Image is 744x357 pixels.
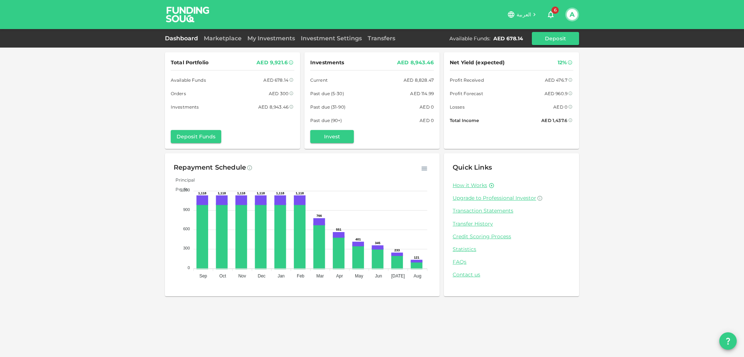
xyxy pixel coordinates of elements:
a: Contact us [453,271,570,278]
a: Statistics [453,246,570,253]
span: Total Income [450,117,479,124]
span: Orders [171,90,186,97]
tspan: May [355,273,363,279]
a: Investment Settings [298,35,365,42]
div: AED 8,943.46 [397,58,434,67]
div: AED 0 [420,103,434,111]
div: AED 0 [553,103,567,111]
div: Available Funds : [449,35,490,42]
div: AED 476.7 [545,76,567,84]
button: question [719,332,737,350]
span: 6 [551,7,559,14]
tspan: 1,200 [180,188,190,192]
button: A [567,9,578,20]
a: How it Works [453,182,487,189]
span: Losses [450,103,465,111]
span: Upgrade to Professional Investor [453,195,536,201]
tspan: Dec [258,273,266,279]
div: AED 678.14 [263,76,288,84]
tspan: Jun [375,273,382,279]
a: Marketplace [201,35,244,42]
span: Past due (31-90) [310,103,345,111]
div: AED 9,921.6 [256,58,288,67]
span: Past due (5-30) [310,90,344,97]
a: FAQs [453,259,570,265]
a: Transfers [365,35,398,42]
span: Net Yield (expected) [450,58,505,67]
span: Total Portfolio [171,58,209,67]
tspan: Apr [336,273,343,279]
button: Deposit [532,32,579,45]
a: Dashboard [165,35,201,42]
tspan: Mar [316,273,324,279]
tspan: Jan [278,273,284,279]
tspan: 900 [183,207,190,212]
a: Credit Scoring Process [453,233,570,240]
span: Current [310,76,328,84]
span: Profit Received [450,76,484,84]
a: My Investments [244,35,298,42]
div: 12% [558,58,567,67]
tspan: Feb [297,273,304,279]
div: AED 960.9 [545,90,567,97]
a: Upgrade to Professional Investor [453,195,570,202]
div: AED 0 [420,117,434,124]
button: Deposit Funds [171,130,221,143]
tspan: Sep [199,273,207,279]
span: Investments [171,103,199,111]
span: Profit [170,187,188,192]
div: AED 1,437.6 [541,117,567,124]
tspan: 0 [187,265,190,270]
tspan: Aug [414,273,421,279]
div: AED 300 [269,90,288,97]
span: العربية [517,11,531,18]
button: Invest [310,130,354,143]
div: Repayment Schedule [174,162,246,174]
span: Investments [310,58,344,67]
tspan: 600 [183,227,190,231]
span: Principal [170,177,195,183]
tspan: [DATE] [391,273,405,279]
tspan: 300 [183,246,190,250]
span: Profit Forecast [450,90,483,97]
span: Quick Links [453,163,492,171]
div: AED 114.99 [410,90,434,97]
div: AED 8,828.47 [404,76,434,84]
div: AED 8,943.46 [258,103,288,111]
a: Transfer History [453,220,570,227]
a: Transaction Statements [453,207,570,214]
tspan: Nov [238,273,246,279]
tspan: Oct [219,273,226,279]
span: Available Funds [171,76,206,84]
button: 6 [543,7,558,22]
span: Past due (90+) [310,117,342,124]
div: AED 678.14 [493,35,523,42]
